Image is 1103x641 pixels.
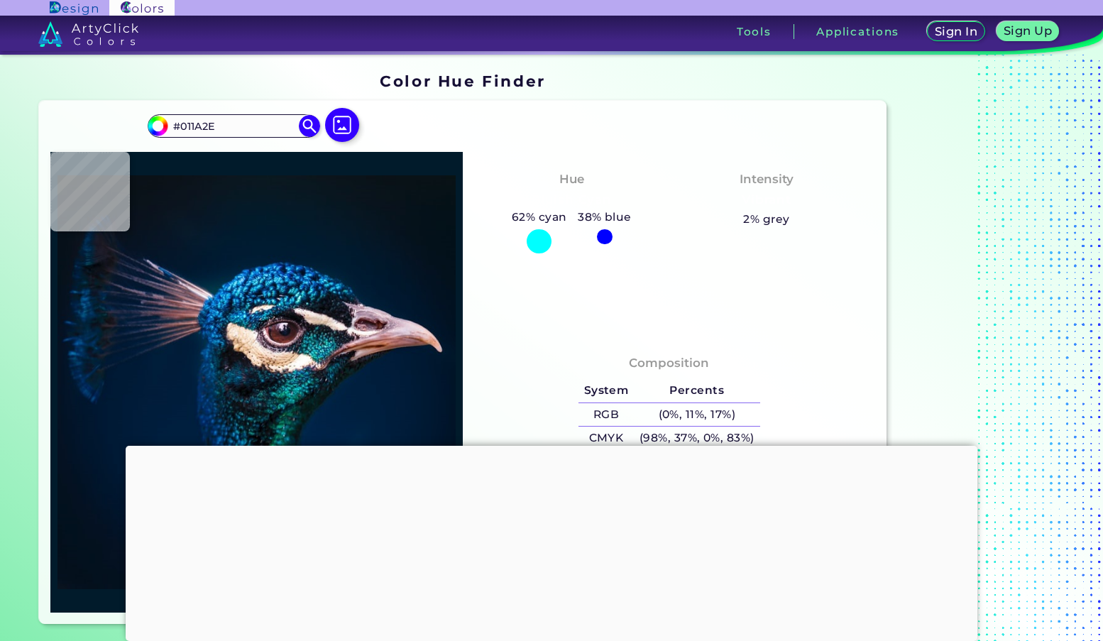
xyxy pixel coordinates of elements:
h3: Applications [816,26,899,37]
input: type color.. [168,116,300,136]
h5: System [578,379,634,402]
h3: Bluish Cyan [525,192,618,209]
h5: (98%, 37%, 0%, 83%) [634,427,759,450]
h5: 38% blue [572,208,637,226]
h1: Color Hue Finder [380,70,545,92]
h5: CMYK [578,427,634,450]
a: Sign In [927,21,985,41]
img: img_pavlin.jpg [57,159,456,606]
h5: Percents [634,379,759,402]
h3: Tools [737,26,772,37]
h4: Composition [629,353,709,373]
h4: Hue [559,169,584,190]
img: logo_artyclick_colors_white.svg [38,21,138,47]
h5: 2% grey [743,210,789,229]
img: icon picture [325,108,359,142]
h3: Vibrant [736,192,798,209]
img: ArtyClick Design logo [50,1,97,15]
h5: Sign In [935,26,977,37]
img: icon search [299,115,320,136]
h5: 62% cyan [506,208,572,226]
iframe: Advertisement [126,446,977,637]
iframe: Advertisement [892,67,1070,630]
h5: Sign Up [1004,25,1052,36]
h5: RGB [578,403,634,427]
h4: Intensity [740,169,794,190]
h5: (0%, 11%, 17%) [634,403,759,427]
a: Sign Up [997,21,1059,41]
